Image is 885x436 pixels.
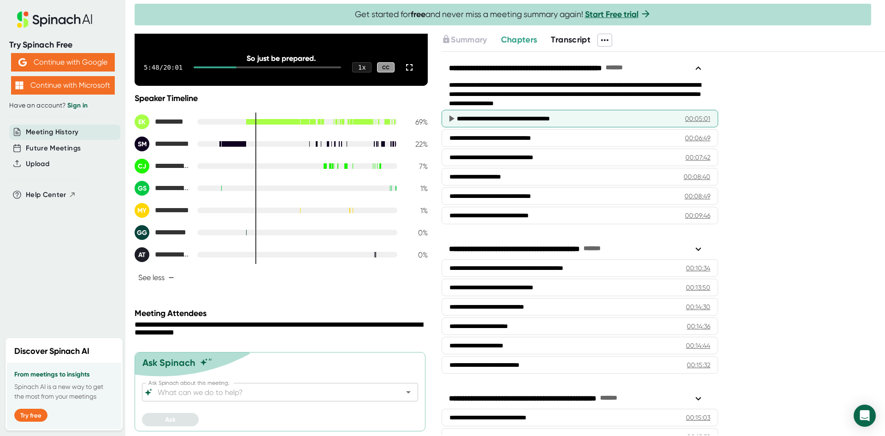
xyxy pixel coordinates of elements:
[156,386,388,399] input: What can we do to help?
[26,143,81,154] button: Future Meetings
[164,54,399,63] div: So just be prepared.
[501,35,537,45] span: Chapters
[687,322,710,331] div: 00:14:36
[9,40,116,50] div: Try Spinach Free
[142,357,195,368] div: Ask Spinach
[165,416,176,424] span: Ask
[405,118,428,126] div: 69 %
[686,263,710,273] div: 00:10:34
[402,386,415,399] button: Open
[135,93,428,103] div: Speaker Timeline
[9,102,116,110] div: Have an account?
[405,206,428,215] div: 1 %
[135,308,430,318] div: Meeting Attendees
[551,35,590,45] span: Transcript
[135,181,190,196] div: Gergana Stoeva
[67,102,88,109] a: Sign in
[14,345,89,358] h2: Discover Spinach AI
[685,133,710,143] div: 00:06:49
[501,34,537,46] button: Chapters
[451,35,487,45] span: Summary
[687,360,710,370] div: 00:15:32
[135,203,149,218] div: MY
[684,191,710,201] div: 00:08:49
[14,382,114,401] p: Spinach AI is a new way to get the most from your meetings
[26,127,78,137] button: Meeting History
[685,114,710,123] div: 00:05:01
[135,114,149,129] div: EK
[11,53,115,72] button: Continue with Google
[135,181,149,196] div: GS
[11,76,115,95] button: Continue with Microsoft
[168,274,174,281] span: −
[585,9,638,19] a: Start Free trial
[405,228,428,237] div: 0 %
[686,283,710,292] div: 00:13:50
[355,9,651,20] span: Get started for and never miss a meeting summary again!
[18,58,27,66] img: Aehbyd4JwY73AAAAAElFTkSuQmCC
[442,34,501,47] div: Upgrade to access
[405,184,428,193] div: 1 %
[686,302,710,311] div: 00:14:30
[135,225,190,240] div: Gene Geller
[352,62,372,72] div: 1 x
[551,34,590,46] button: Transcript
[144,64,183,71] div: 5:48 / 20:01
[686,341,710,350] div: 00:14:44
[684,172,710,181] div: 00:08:40
[411,9,425,19] b: free
[135,225,149,240] div: GG
[26,159,49,169] button: Upload
[442,34,487,46] button: Summary
[377,62,395,73] div: CC
[14,371,114,378] h3: From meetings to insights
[26,190,66,200] span: Help Center
[135,269,178,286] button: See less−
[685,211,710,220] div: 00:09:46
[135,137,149,151] div: SM
[142,413,199,426] button: Ask
[14,409,47,422] button: Try free
[405,162,428,171] div: 7 %
[135,247,149,262] div: AT
[405,140,428,149] div: 22 %
[685,153,710,162] div: 00:07:42
[135,203,190,218] div: Michael Youn
[405,251,428,259] div: 0 %
[26,190,76,200] button: Help Center
[854,405,876,427] div: Open Intercom Messenger
[135,159,149,173] div: CJ
[135,247,190,262] div: Alexander Tarasevich
[686,413,710,422] div: 00:15:03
